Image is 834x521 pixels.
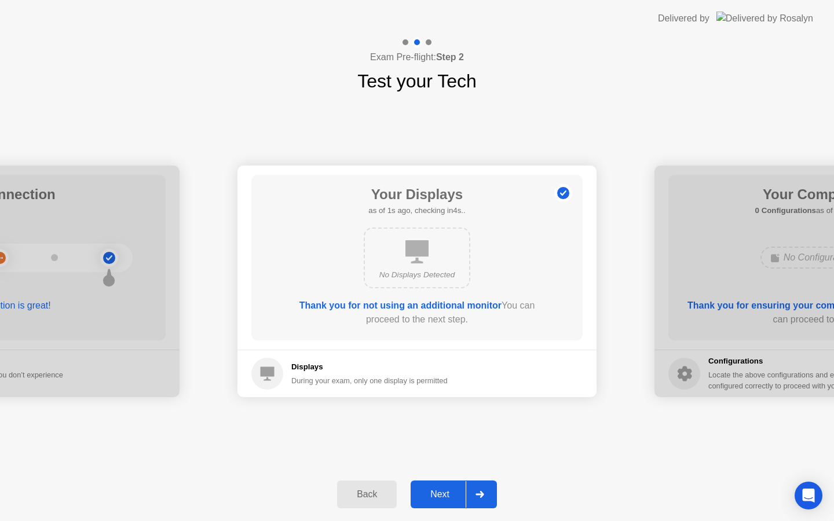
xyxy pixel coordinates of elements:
[716,12,813,25] img: Delivered by Rosalyn
[299,300,502,310] b: Thank you for not using an additional monitor
[284,299,550,326] div: You can proceed to the next step.
[436,52,464,62] b: Step 2
[374,269,460,281] div: No Displays Detected
[658,12,709,25] div: Delivered by
[291,361,448,373] h5: Displays
[411,480,497,508] button: Next
[370,50,464,64] h4: Exam Pre-flight:
[341,489,393,500] div: Back
[368,184,465,205] h1: Your Displays
[357,67,477,95] h1: Test your Tech
[337,480,397,508] button: Back
[368,205,465,217] h5: as of 1s ago, checking in4s..
[414,489,466,500] div: Next
[795,482,822,509] div: Open Intercom Messenger
[291,375,448,386] div: During your exam, only one display is permitted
